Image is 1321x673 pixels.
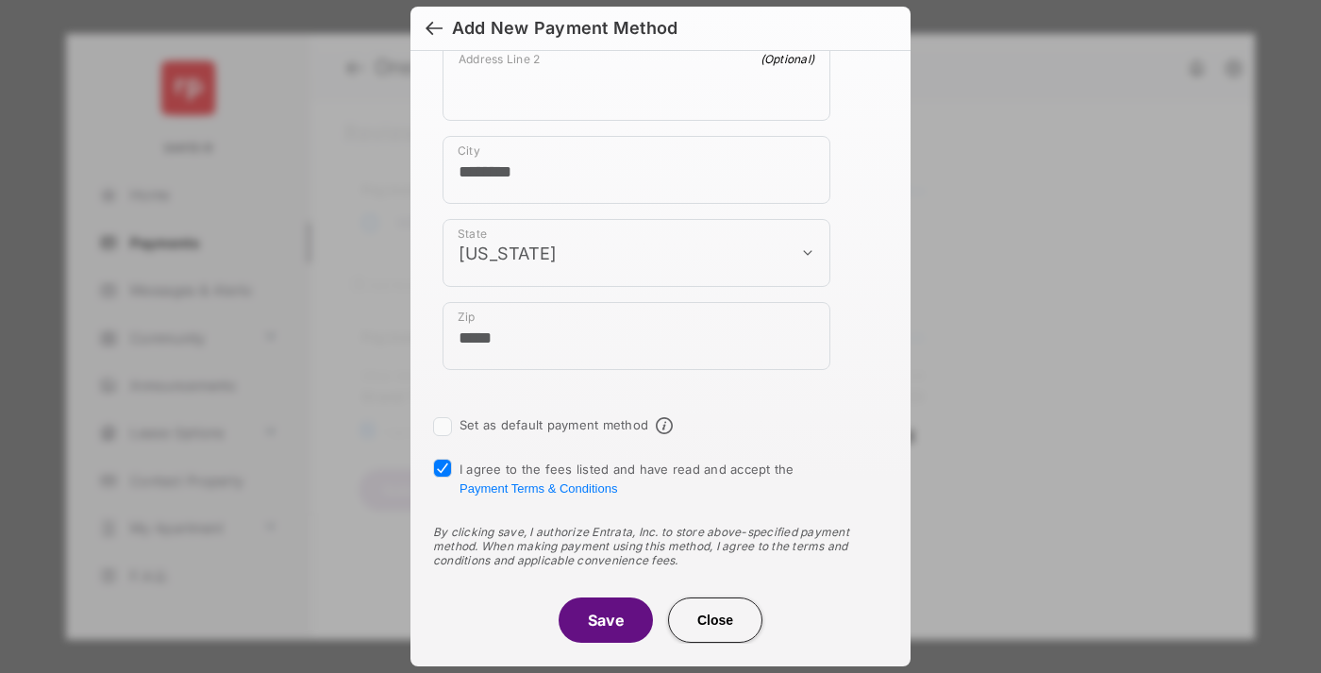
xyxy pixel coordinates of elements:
button: Close [668,597,762,643]
div: Add New Payment Method [452,18,677,39]
div: payment_method_screening[postal_addresses][addressLine2] [443,43,830,121]
span: I agree to the fees listed and have read and accept the [460,462,794,496]
div: payment_method_screening[postal_addresses][administrativeArea] [443,219,830,287]
div: By clicking save, I authorize Entrata, Inc. to store above-specified payment method. When making ... [433,525,888,567]
button: I agree to the fees listed and have read and accept the [460,481,617,496]
div: payment_method_screening[postal_addresses][postalCode] [443,302,830,370]
button: Save [559,597,653,643]
label: Set as default payment method [460,417,648,432]
div: payment_method_screening[postal_addresses][locality] [443,136,830,204]
span: Default payment method info [656,417,673,434]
